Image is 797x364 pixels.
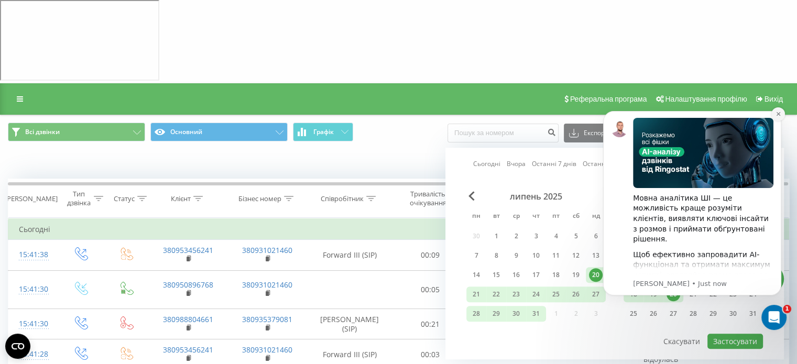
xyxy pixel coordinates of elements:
[242,314,292,324] a: 380935379081
[171,194,191,203] div: Клієнт
[526,267,546,283] div: чт 17 лип 2025 р.
[569,268,583,282] div: 19
[783,305,791,313] span: 1
[549,288,563,301] div: 25
[470,249,483,262] div: 7
[526,286,546,302] div: чт 24 лип 2025 р.
[486,286,506,302] div: вт 22 лип 2025 р.
[489,229,503,243] div: 1
[761,305,787,330] iframe: Intercom live chat
[529,249,543,262] div: 10
[486,267,506,283] div: вт 15 лип 2025 р.
[19,245,47,265] div: 15:41:38
[489,307,503,321] div: 29
[486,228,506,244] div: вт 1 лип 2025 р.
[546,286,566,302] div: пт 25 лип 2025 р.
[321,194,364,203] div: Співробітник
[506,228,526,244] div: ср 2 лип 2025 р.
[489,288,503,301] div: 22
[466,306,486,322] div: пн 28 лип 2025 р.
[114,194,135,203] div: Статус
[529,268,543,282] div: 17
[751,83,787,115] a: Вихід
[529,307,543,321] div: 31
[508,209,524,225] abbr: середа
[466,191,606,202] div: липень 2025
[549,229,563,243] div: 4
[546,228,566,244] div: пт 4 лип 2025 р.
[506,267,526,283] div: ср 16 лип 2025 р.
[466,286,486,302] div: пн 21 лип 2025 р.
[546,267,566,283] div: пт 18 лип 2025 р.
[470,268,483,282] div: 14
[66,190,91,207] div: Тип дзвінка
[8,123,145,141] button: Всі дзвінки
[163,345,213,355] a: 380953456241
[238,194,281,203] div: Бізнес номер
[566,228,586,244] div: сб 5 лип 2025 р.
[242,345,292,355] a: 380931021460
[566,267,586,283] div: сб 19 лип 2025 р.
[242,245,292,255] a: 380931021460
[529,288,543,301] div: 24
[8,219,789,240] td: Сьогодні
[486,306,506,322] div: вт 29 лип 2025 р.
[583,159,631,169] a: Останні 30 днів
[586,267,606,283] div: нд 20 лип 2025 р.
[163,280,213,290] a: 380950896768
[569,249,583,262] div: 12
[658,334,706,349] button: Скасувати
[313,128,334,136] span: Графік
[466,267,486,283] div: пн 14 лип 2025 р.
[765,95,783,103] span: Вихід
[509,288,523,301] div: 23
[307,240,392,270] td: Forward III (SIP)
[509,229,523,243] div: 2
[548,209,564,225] abbr: п’ятниця
[526,306,546,322] div: чт 31 лип 2025 р.
[163,314,213,324] a: 380988804661
[546,248,566,263] div: пт 11 лип 2025 р.
[569,229,583,243] div: 5
[549,249,563,262] div: 11
[570,95,647,103] span: Реферальна програма
[568,209,584,225] abbr: субота
[526,248,546,263] div: чт 10 лип 2025 р.
[293,123,353,141] button: Графік
[507,159,526,169] a: Вчора
[468,191,475,201] span: Previous Month
[468,209,484,225] abbr: понеділок
[392,270,468,309] td: 00:05
[489,268,503,282] div: 15
[163,245,213,255] a: 380953456241
[19,314,47,334] div: 15:41:30
[528,209,544,225] abbr: четвер
[569,288,583,301] div: 26
[509,268,523,282] div: 16
[5,194,58,203] div: [PERSON_NAME]
[509,249,523,262] div: 9
[466,248,486,263] div: пн 7 лип 2025 р.
[473,159,500,169] a: Сьогодні
[526,228,546,244] div: чт 3 лип 2025 р.
[470,288,483,301] div: 21
[564,124,620,142] button: Експорт
[650,83,750,115] a: Налаштування профілю
[5,334,30,359] button: Open CMP widget
[566,286,586,302] div: сб 26 лип 2025 р.
[532,159,576,169] a: Останні 7 днів
[392,240,468,270] td: 00:09
[665,95,747,103] span: Налаштування профілю
[486,248,506,263] div: вт 8 лип 2025 р.
[506,248,526,263] div: ср 9 лип 2025 р.
[489,249,503,262] div: 8
[307,309,392,339] td: [PERSON_NAME] (SIP)
[549,268,563,282] div: 18
[470,307,483,321] div: 28
[559,83,651,115] a: Реферальна програма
